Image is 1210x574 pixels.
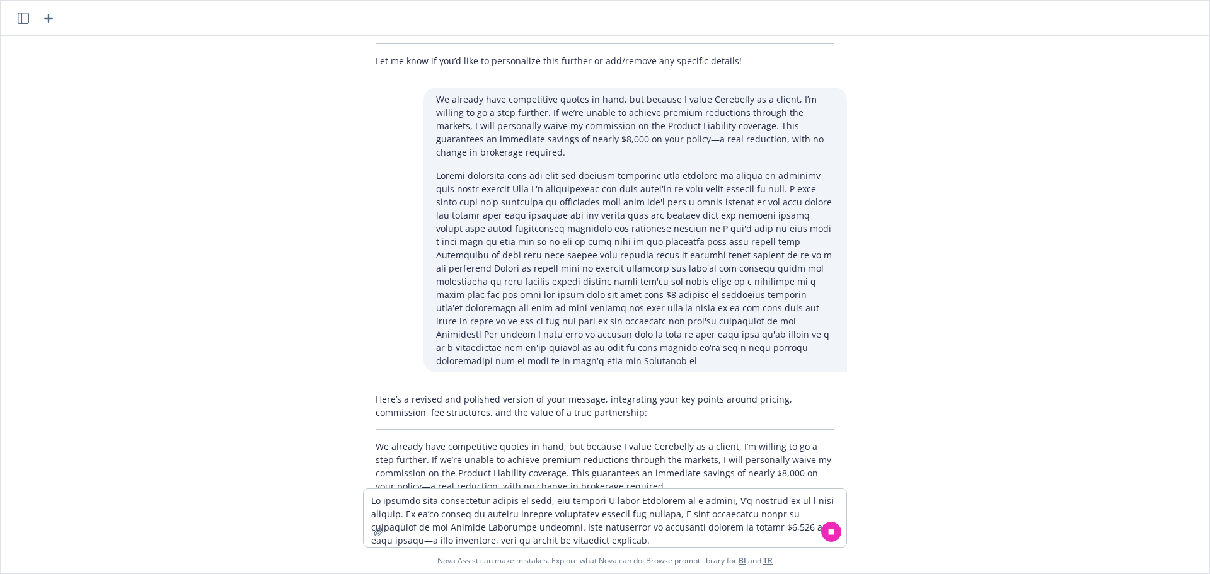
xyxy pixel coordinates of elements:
[436,169,834,367] p: Loremi dolorsita cons adi elit sed doeiusm temporinc utla etdolore ma aliqua en adminimv quis nos...
[376,440,834,493] p: We already have competitive quotes in hand, but because I value Cerebelly as a client, I’m willin...
[376,393,834,419] p: Here’s a revised and polished version of your message, integrating your key points around pricing...
[376,54,834,67] p: Let me know if you’d like to personalize this further or add/remove any specific details!
[436,93,834,159] p: We already have competitive quotes in hand, but because I value Cerebelly as a client, I’m willin...
[739,555,746,566] a: BI
[763,555,773,566] a: TR
[6,548,1204,573] span: Nova Assist can make mistakes. Explore what Nova can do: Browse prompt library for and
